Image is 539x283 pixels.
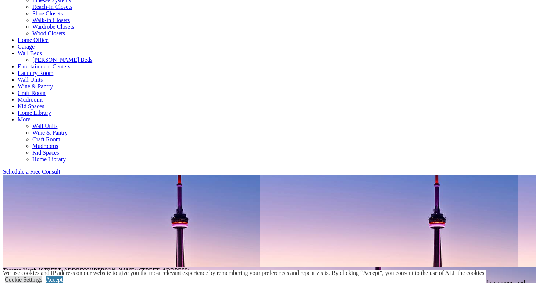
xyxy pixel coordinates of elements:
[32,143,58,149] a: Mudrooms
[18,77,43,83] a: Wall Units
[32,10,63,17] a: Shoe Closets
[18,116,31,123] a: More menu text will display only on big screen
[18,96,43,103] a: Mudrooms
[32,123,57,129] a: Wall Units
[18,50,42,56] a: Wall Beds
[32,30,65,36] a: Wood Closets
[32,57,92,63] a: [PERSON_NAME] Beds
[18,63,71,70] a: Entertainment Centers
[32,130,68,136] a: Wine & Pantry
[136,267,189,273] span: [STREET_ADDRESS]
[3,270,486,276] div: We use cookies and IP address on our website to give you the most relevant experience by remember...
[5,276,42,283] a: Cookie Settings
[18,90,46,96] a: Craft Room
[18,110,51,116] a: Home Library
[18,70,53,76] a: Laundry Room
[3,169,60,175] a: Schedule a Free Consult (opens a dropdown menu)
[3,267,37,273] span: Toronto North
[32,24,74,30] a: Wardrobe Closets
[32,17,70,23] a: Walk-in Closets
[32,4,72,10] a: Reach-in Closets
[32,156,66,162] a: Home Library
[18,37,49,43] a: Home Office
[32,149,59,156] a: Kid Spaces
[18,43,35,50] a: Garage
[32,136,60,142] a: Craft Room
[18,83,53,89] a: Wine & Pantry
[38,267,190,273] em: [STREET_ADDRESS][PERSON_NAME]
[46,276,63,283] a: Accept
[18,103,44,109] a: Kid Spaces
